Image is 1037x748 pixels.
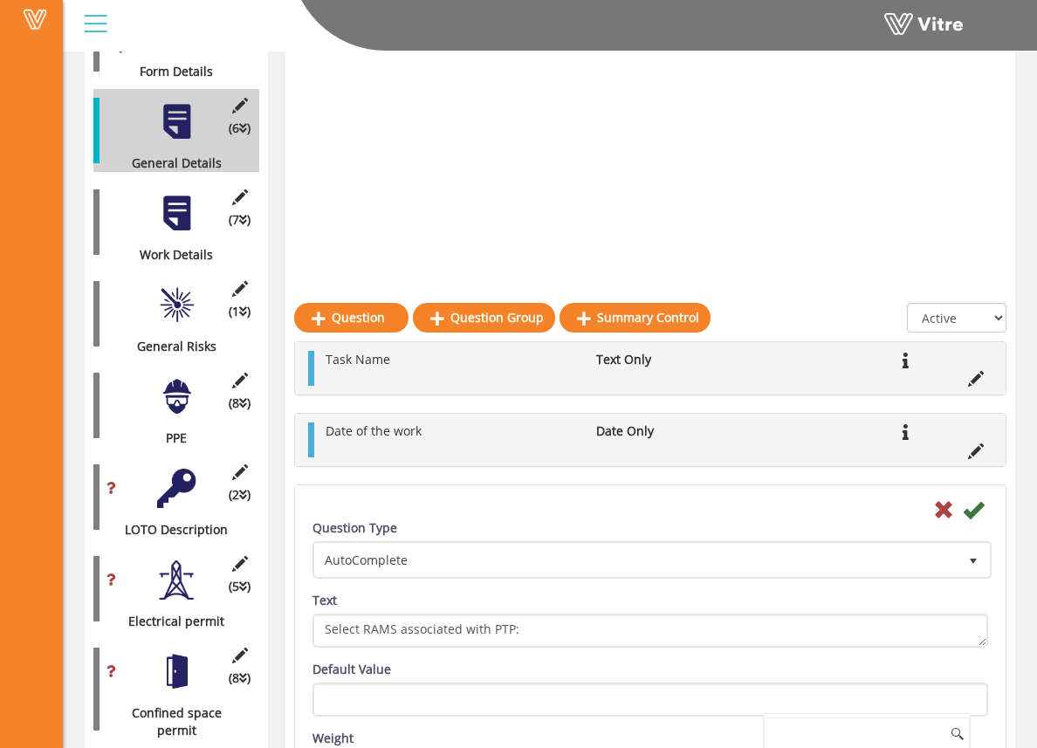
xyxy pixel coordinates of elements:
li: Text Only [587,351,689,368]
a: Question Group [413,303,555,333]
a: Summary Control [560,303,711,333]
span: AutoComplete [315,544,958,575]
span: (2 ) [229,486,251,504]
div: Confined space permit [93,704,246,739]
div: General Details [93,154,246,172]
div: PPE [93,429,246,447]
textarea: Select RAMS associated with PTP: [312,614,988,648]
div: Work Details [93,246,246,264]
label: Default Value [312,661,391,678]
span: (6 ) [229,120,251,137]
span: (5 ) [229,578,251,595]
a: Question [294,303,409,333]
span: (7 ) [229,211,251,229]
span: select [958,544,989,575]
span: (1 ) [229,303,251,320]
label: Text [312,592,337,609]
div: Electrical permit [93,613,246,630]
span: (8 ) [229,669,251,687]
label: Weight [312,730,354,747]
div: LOTO Description [93,521,246,539]
span: (8 ) [229,395,251,412]
span: Date of the work [326,422,422,439]
span: Task Name [326,351,390,367]
div: General Risks [93,338,246,355]
div: Form Details [93,63,246,80]
li: Date Only [587,422,689,440]
label: Question Type [312,519,397,537]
